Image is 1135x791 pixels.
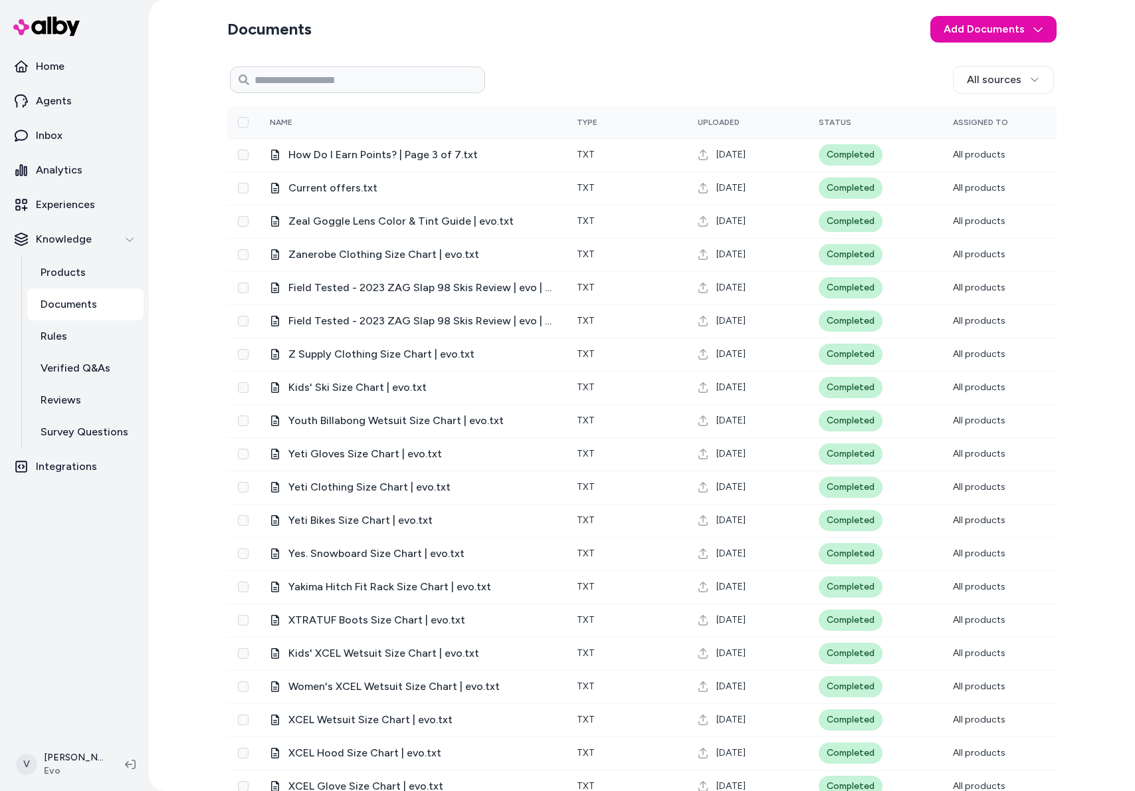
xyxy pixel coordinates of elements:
[270,247,556,263] div: Zanerobe Clothing Size Chart | evo.txt
[716,713,746,727] span: [DATE]
[270,512,556,528] div: Yeti Bikes Size Chart | evo.txt
[716,348,746,361] span: [DATE]
[41,328,67,344] p: Rules
[288,413,556,429] span: Youth Billabong Wetsuit Size Chart | evo.txt
[36,231,92,247] p: Knowledge
[270,679,556,695] div: Women's XCEL Wetsuit Size Chart | evo.txt
[953,548,1005,559] span: All products
[288,612,556,628] span: XTRATUF Boots Size Chart | evo.txt
[5,451,144,483] a: Integrations
[577,118,597,127] span: Type
[270,645,556,661] div: Kids' XCEL Wetsuit Size Chart | evo.txt
[953,681,1005,692] span: All products
[238,515,249,526] button: Select row
[238,582,249,592] button: Select row
[238,715,249,725] button: Select row
[288,512,556,528] span: Yeti Bikes Size Chart | evo.txt
[577,315,595,326] span: txt
[288,180,556,196] span: Current offers.txt
[288,280,556,296] span: Field Tested - 2023 ZAG Slap 98 Skis Review | evo | Page 2 of 2.txt
[5,85,144,117] a: Agents
[953,647,1005,659] span: All products
[238,382,249,393] button: Select row
[930,16,1057,43] button: Add Documents
[716,381,746,394] span: [DATE]
[819,643,882,664] div: Completed
[577,215,595,227] span: txt
[716,514,746,527] span: [DATE]
[716,746,746,760] span: [DATE]
[36,58,64,74] p: Home
[716,215,746,228] span: [DATE]
[8,743,114,786] button: V[PERSON_NAME]Evo
[716,647,746,660] span: [DATE]
[819,576,882,598] div: Completed
[36,162,82,178] p: Analytics
[238,183,249,193] button: Select row
[577,382,595,393] span: txt
[716,447,746,461] span: [DATE]
[36,93,72,109] p: Agents
[13,17,80,36] img: alby Logo
[238,249,249,260] button: Select row
[577,348,595,360] span: txt
[953,118,1008,127] span: Assigned To
[27,384,144,416] a: Reviews
[953,66,1054,94] button: All sources
[270,612,556,628] div: XTRATUF Boots Size Chart | evo.txt
[5,51,144,82] a: Home
[577,681,595,692] span: txt
[819,543,882,564] div: Completed
[953,348,1005,360] span: All products
[227,19,312,40] h2: Documents
[238,548,249,559] button: Select row
[5,189,144,221] a: Experiences
[577,481,595,493] span: txt
[238,449,249,459] button: Select row
[288,213,556,229] span: Zeal Goggle Lens Color & Tint Guide | evo.txt
[238,648,249,659] button: Select row
[36,197,95,213] p: Experiences
[288,546,556,562] span: Yes. Snowboard Size Chart | evo.txt
[270,579,556,595] div: Yakima Hitch Fit Rack Size Chart | evo.txt
[716,181,746,195] span: [DATE]
[288,247,556,263] span: Zanerobe Clothing Size Chart | evo.txt
[5,154,144,186] a: Analytics
[288,313,556,329] span: Field Tested - 2023 ZAG Slap 98 Skis Review | evo | Page 1 of 2.txt
[577,514,595,526] span: txt
[577,747,595,758] span: txt
[270,546,556,562] div: Yes. Snowboard Size Chart | evo.txt
[238,482,249,493] button: Select row
[27,257,144,288] a: Products
[698,118,740,127] span: Uploaded
[716,248,746,261] span: [DATE]
[238,117,249,128] button: Select all
[716,148,746,162] span: [DATE]
[953,614,1005,625] span: All products
[577,249,595,260] span: txt
[270,380,556,395] div: Kids' Ski Size Chart | evo.txt
[41,392,81,408] p: Reviews
[27,416,144,448] a: Survey Questions
[819,510,882,531] div: Completed
[953,149,1005,160] span: All products
[27,288,144,320] a: Documents
[270,213,556,229] div: Zeal Goggle Lens Color & Tint Guide | evo.txt
[819,742,882,764] div: Completed
[953,581,1005,592] span: All products
[953,514,1005,526] span: All products
[577,614,595,625] span: txt
[577,149,595,160] span: txt
[577,548,595,559] span: txt
[270,147,556,163] div: How Do I Earn Points? | Page 3 of 7.txt
[41,360,110,376] p: Verified Q&As
[270,413,556,429] div: Youth Billabong Wetsuit Size Chart | evo.txt
[36,128,62,144] p: Inbox
[288,346,556,362] span: Z Supply Clothing Size Chart | evo.txt
[953,215,1005,227] span: All products
[953,415,1005,426] span: All products
[27,352,144,384] a: Verified Q&As
[27,320,144,352] a: Rules
[288,712,556,728] span: XCEL Wetsuit Size Chart | evo.txt
[577,714,595,725] span: txt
